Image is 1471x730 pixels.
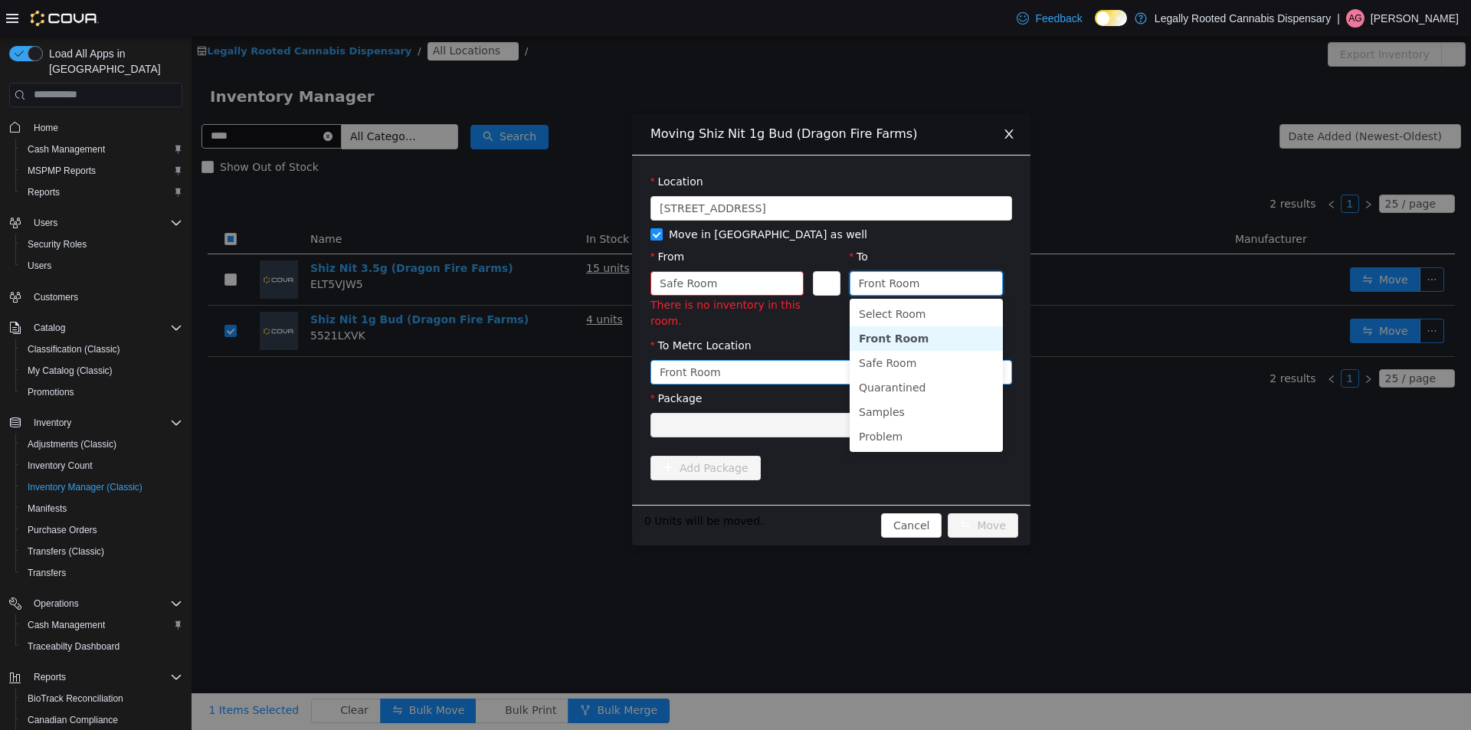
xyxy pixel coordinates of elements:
p: Legally Rooted Cannabis Dispensary [1155,9,1331,28]
i: icon: down [594,242,603,253]
p: [PERSON_NAME] [1371,9,1459,28]
span: Operations [28,594,182,613]
span: Users [34,217,57,229]
button: Promotions [15,381,188,403]
span: Inventory Manager (Classic) [21,478,182,496]
span: Adjustments (Classic) [28,438,116,450]
span: Transfers [21,564,182,582]
a: Customers [28,288,84,306]
li: Select Room [658,265,811,290]
span: Cash Management [21,140,182,159]
span: Classification (Classic) [28,343,120,355]
label: Location [459,139,512,151]
span: Classification (Classic) [21,340,182,358]
button: Swap [621,234,648,259]
span: Reports [28,668,182,686]
div: Ashley Grace [1346,9,1365,28]
a: Feedback [1011,3,1088,34]
span: Canadian Compliance [21,711,182,729]
button: Manifests [15,498,188,519]
button: Traceabilty Dashboard [15,636,188,657]
button: Catalog [3,317,188,339]
i: icon: down [802,167,811,178]
button: icon: plusAdd Package [459,419,569,444]
span: Customers [34,291,78,303]
div: Moving Shiz Nit 1g Bud (Dragon Fire Farms) [459,89,821,106]
button: icon: swapMove [756,476,827,501]
button: Operations [3,593,188,614]
a: Home [28,119,64,137]
span: Reports [21,183,182,201]
button: Transfers [15,562,188,584]
button: Transfers (Classic) [15,541,188,562]
button: Cash Management [15,139,188,160]
span: BioTrack Reconciliation [28,692,123,705]
span: Inventory [28,414,182,432]
button: Users [15,255,188,277]
span: Adjustments (Classic) [21,435,182,453]
span: Dark Mode [1095,26,1096,27]
a: Traceabilty Dashboard [21,637,126,656]
li: Safe Room [658,314,811,339]
li: Samples [658,363,811,388]
a: Security Roles [21,235,93,254]
span: MSPMP Reports [21,162,182,180]
a: BioTrack Reconciliation [21,689,129,708]
p: | [1337,9,1340,28]
img: Cova [31,11,99,26]
span: MSPMP Reports [28,165,96,177]
span: Purchase Orders [21,521,182,539]
span: Inventory Count [28,460,93,472]
a: Classification (Classic) [21,340,126,358]
span: BioTrack Reconciliation [21,689,182,708]
button: Operations [28,594,85,613]
button: Reports [15,182,188,203]
li: Problem [658,388,811,412]
button: Users [28,214,64,232]
button: Adjustments (Classic) [15,434,188,455]
button: Catalog [28,319,71,337]
a: Canadian Compliance [21,711,124,729]
a: Inventory Manager (Classic) [21,478,149,496]
a: Transfers [21,564,72,582]
span: Cash Management [21,616,182,634]
button: Close [796,77,839,119]
div: Safe Room [468,235,526,258]
span: Home [28,118,182,137]
button: Purchase Orders [15,519,188,541]
span: Manifests [28,502,67,515]
span: Feedback [1035,11,1082,26]
span: Home [34,122,58,134]
span: Inventory Manager (Classic) [28,481,143,493]
a: MSPMP Reports [21,162,102,180]
span: Promotions [28,386,74,398]
span: Reports [28,186,60,198]
a: Cash Management [21,616,111,634]
span: Inventory [34,417,71,429]
div: Front Room [667,235,729,258]
button: Classification (Classic) [15,339,188,360]
span: Users [28,214,182,232]
a: Manifests [21,499,73,518]
span: My Catalog (Classic) [28,365,113,377]
a: Cash Management [21,140,111,159]
span: Users [28,260,51,272]
button: Home [3,116,188,139]
a: My Catalog (Classic) [21,362,119,380]
button: My Catalog (Classic) [15,360,188,381]
a: Adjustments (Classic) [21,435,123,453]
button: Inventory Manager (Classic) [15,476,188,498]
a: Inventory Count [21,457,99,475]
button: Reports [28,668,72,686]
span: Promotions [21,383,182,401]
li: Front Room [658,290,811,314]
button: Inventory [3,412,188,434]
i: icon: down [793,242,802,253]
button: Customers [3,286,188,308]
span: Manifests [21,499,182,518]
a: Users [21,257,57,275]
div: Front Room [468,324,529,347]
span: Canadian Compliance [28,714,118,726]
span: Users [21,257,182,275]
button: Inventory [28,414,77,432]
